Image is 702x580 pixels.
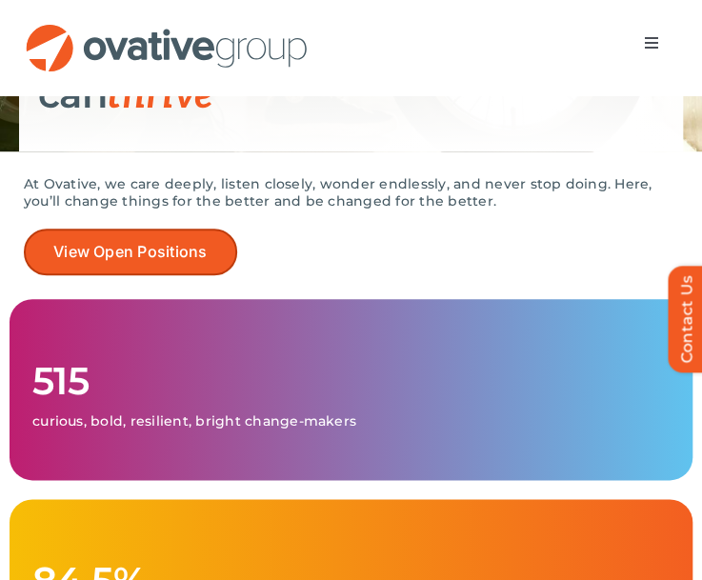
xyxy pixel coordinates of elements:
[24,175,678,210] p: At Ovative, we care deeply, listen closely, wonder endlessly, and never stop doing. Here, you’ll ...
[24,229,237,275] a: View Open Positions
[625,24,678,62] nav: Menu
[107,73,212,119] span: thrive
[53,243,208,261] span: View Open Positions
[24,22,310,40] a: OG_Full_horizontal_RGB
[32,412,670,430] p: curious, bold, resilient, bright change-makers
[32,359,670,403] h1: 515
